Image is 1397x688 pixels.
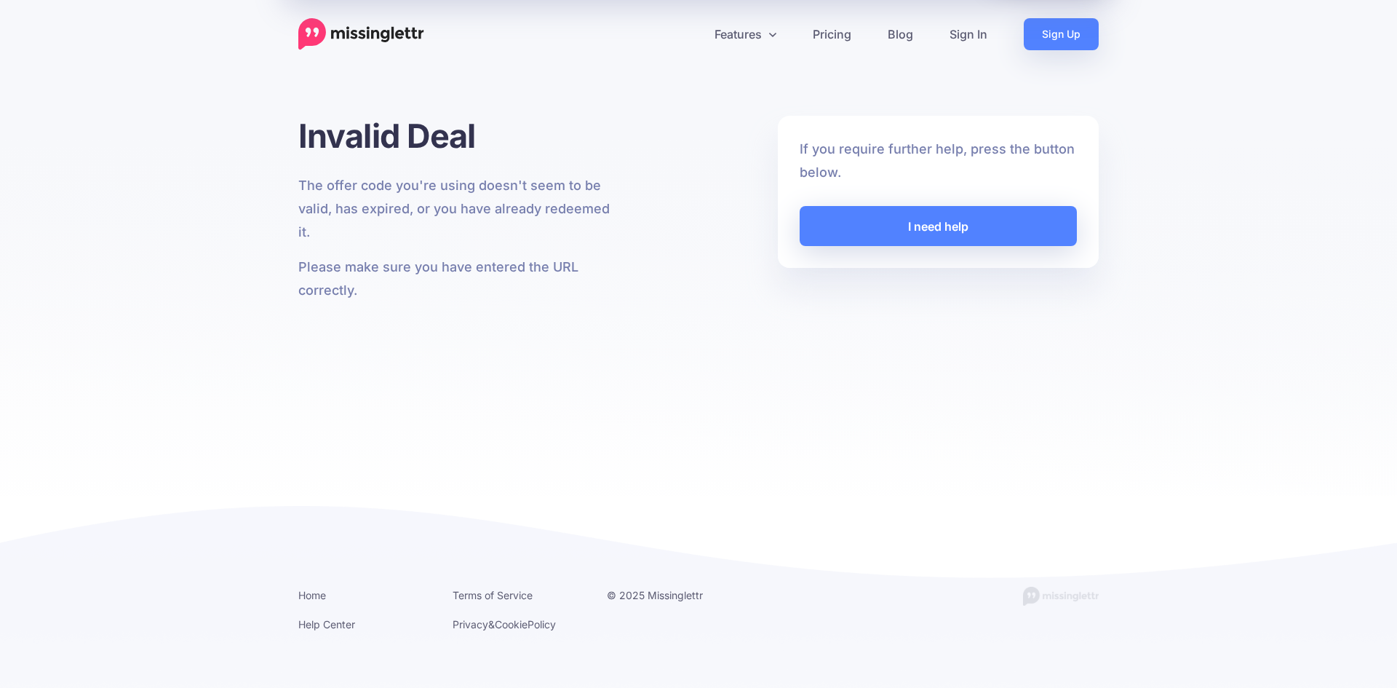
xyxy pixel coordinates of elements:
p: If you require further help, press the button below. [800,138,1077,184]
a: Home [298,18,424,50]
a: Pricing [795,18,869,50]
a: Features [696,18,795,50]
a: I need help [800,206,1077,246]
a: Sign In [931,18,1006,50]
a: Sign Up [1024,18,1099,50]
a: Help Center [298,618,355,630]
li: & Policy [453,615,585,633]
a: Home [298,589,326,601]
p: Please make sure you have entered the URL correctly. [298,256,619,302]
p: The offer code you're using doesn't seem to be valid, has expired, or you have already redeemed it. [298,174,619,244]
a: Privacy [453,618,488,630]
a: Cookie [495,618,528,630]
a: Terms of Service [453,589,533,601]
a: Blog [869,18,931,50]
h1: Invalid Deal [298,116,619,156]
li: © 2025 Missinglettr [607,586,739,604]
